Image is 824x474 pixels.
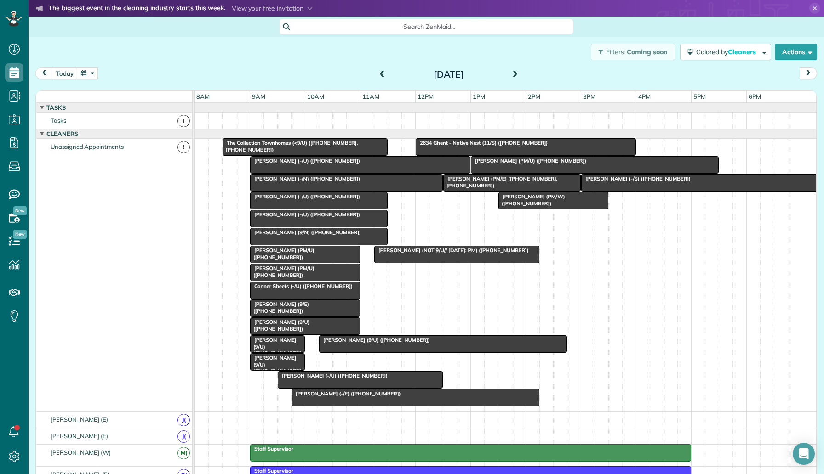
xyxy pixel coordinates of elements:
span: M( [177,447,190,459]
span: 10am [305,93,326,100]
span: 12pm [416,93,435,100]
span: Cleaners [728,48,757,56]
span: Colored by [696,48,759,56]
span: Staff Supervisor [250,468,294,474]
span: 1pm [471,93,487,100]
span: [PERSON_NAME] (PM/U) ([PHONE_NUMBER]) [250,265,315,278]
button: Colored byCleaners [680,44,771,60]
span: Tasks [45,104,68,111]
span: [PERSON_NAME] (PM/W) ([PHONE_NUMBER]) [498,193,565,206]
span: 2pm [526,93,542,100]
strong: The biggest event in the cleaning industry starts this week. [48,4,225,14]
button: today [52,67,78,79]
span: [PERSON_NAME] (-/N) ([PHONE_NUMBER]) [250,175,360,182]
button: next [800,67,817,79]
span: [PERSON_NAME] (PM/E) ([PHONE_NUMBER], [PHONE_NUMBER]) [443,175,557,188]
span: 9am [250,93,267,100]
span: [PERSON_NAME] (-/U) ([PHONE_NUMBER]) [250,211,360,218]
span: [PERSON_NAME] (-/U) ([PHONE_NUMBER]) [250,158,360,164]
span: [PERSON_NAME] (9/E) ([PHONE_NUMBER]) [250,301,309,314]
span: [PERSON_NAME] (-/U) ([PHONE_NUMBER]) [250,193,360,200]
span: Staff Supervisor [250,446,294,452]
span: J( [177,414,190,426]
div: Open Intercom Messenger [793,443,815,465]
span: 5pm [692,93,708,100]
span: 8am [195,93,212,100]
span: Unassigned Appointments [49,143,126,150]
span: Conner Sheets (-/U) ([PHONE_NUMBER]) [250,283,353,289]
h2: [DATE] [391,69,506,79]
span: The Collection Townhomes (<9/U) ([PHONE_NUMBER], [PHONE_NUMBER]) [222,140,358,152]
span: Coming soon [627,48,668,56]
span: [PERSON_NAME] (9/U) ([PHONE_NUMBER]) [250,355,301,381]
span: [PERSON_NAME] (9/U) ([PHONE_NUMBER]) [250,337,301,363]
span: 3pm [581,93,597,100]
span: [PERSON_NAME] (9/U) ([PHONE_NUMBER]) [319,337,430,343]
span: [PERSON_NAME] (W) [49,449,113,456]
span: [PERSON_NAME] (-/S) ([PHONE_NUMBER]) [581,175,691,182]
span: ! [177,141,190,153]
span: 6pm [747,93,763,100]
span: [PERSON_NAME] (PM/U) ([PHONE_NUMBER]) [250,247,315,260]
span: [PERSON_NAME] (-/U) ([PHONE_NUMBER]) [277,372,388,379]
span: New [13,206,27,215]
span: 11am [360,93,381,100]
span: 4pm [636,93,652,100]
span: [PERSON_NAME] (PM/U) ([PHONE_NUMBER]) [470,158,587,164]
button: prev [35,67,53,79]
span: 2634 Ghent - Native Nest (11/S) ([PHONE_NUMBER]) [415,140,548,146]
span: J( [177,430,190,443]
span: T [177,115,190,127]
span: New [13,230,27,239]
span: [PERSON_NAME] (NOT 9/U// [DATE]: PM) ([PHONE_NUMBER]) [374,247,529,254]
span: [PERSON_NAME] (E) [49,416,110,423]
span: [PERSON_NAME] (9/N) ([PHONE_NUMBER]) [250,229,361,236]
span: [PERSON_NAME] (9/U) ([PHONE_NUMBER]) [250,319,310,332]
span: [PERSON_NAME] (-/E) ([PHONE_NUMBER]) [291,390,401,397]
span: [PERSON_NAME] (E) [49,432,110,440]
span: Tasks [49,117,68,124]
span: Filters: [606,48,625,56]
button: Actions [775,44,817,60]
span: Cleaners [45,130,80,137]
